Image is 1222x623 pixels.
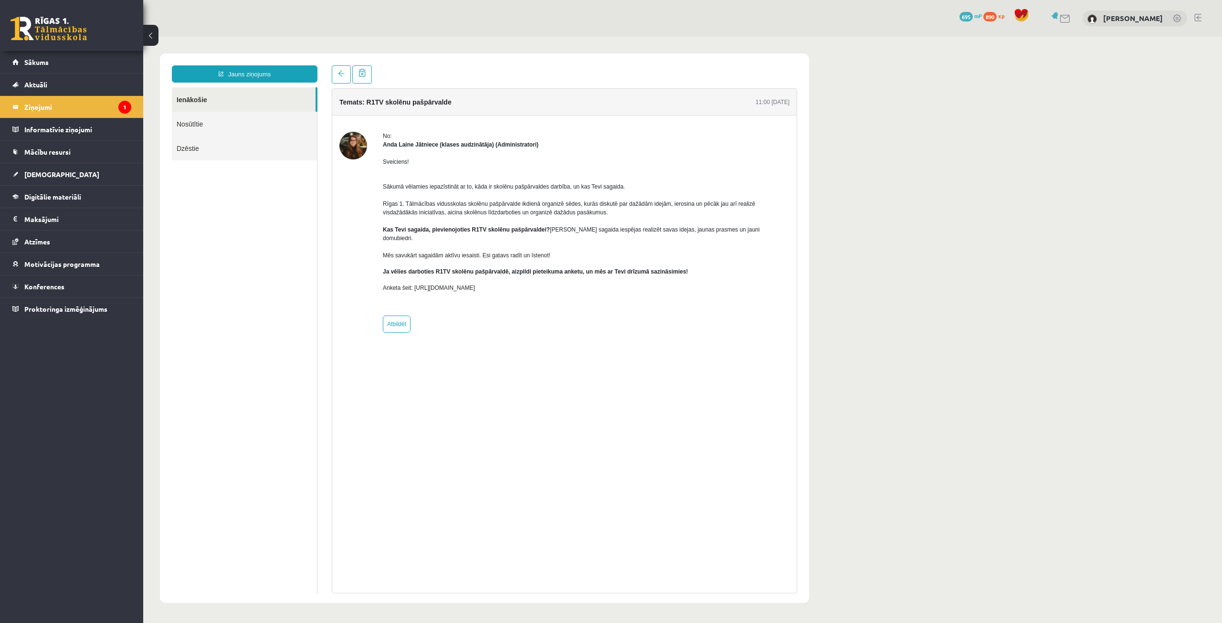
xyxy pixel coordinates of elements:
a: [DEMOGRAPHIC_DATA] [12,163,131,185]
span: Aktuāli [24,80,47,89]
div: No: [240,95,646,104]
span: Sākums [24,58,49,66]
span: Motivācijas programma [24,260,100,268]
legend: Maksājumi [24,208,131,230]
a: Dzēstie [29,99,174,124]
img: Alekss Kozlovskis [1087,14,1097,24]
a: Proktoringa izmēģinājums [12,298,131,320]
b: Ja vēlies darboties R1TV skolēnu pašpārvaldē, aizpildi pieteikuma anketu, un mēs ar Tevi drīzumā ... [240,232,545,238]
legend: Informatīvie ziņojumi [24,118,131,140]
span: Konferences [24,282,64,291]
span: Proktoringa izmēģinājums [24,305,107,313]
a: Ziņojumi1 [12,96,131,118]
legend: Ziņojumi [24,96,131,118]
a: 695 mP [959,12,982,20]
a: Nosūtītie [29,75,174,99]
a: Maksājumi [12,208,131,230]
a: Motivācijas programma [12,253,131,275]
p: Anketa šeit: [URL][DOMAIN_NAME] [240,247,646,255]
strong: Anda Laine Jātniece (klases audzinātāja) (Administratori) [240,105,395,111]
span: xp [998,12,1004,20]
a: Rīgas 1. Tālmācības vidusskola [11,17,87,41]
a: Mācību resursi [12,141,131,163]
a: Atbildēt [240,279,267,296]
a: Atzīmes [12,231,131,253]
a: Konferences [12,275,131,297]
a: Sākums [12,51,131,73]
p: Sākumā vēlamies iepazīstināt ar to, kāda ir skolēnu pašpārvaldes darbība, un kas Tevi sagaida. Rī... [240,137,646,223]
span: 890 [983,12,997,21]
div: 11:00 [DATE] [612,61,646,70]
a: [PERSON_NAME] [1103,13,1163,23]
img: Anda Laine Jātniece (klases audzinātāja) [196,95,224,123]
a: Aktuāli [12,74,131,95]
span: [DEMOGRAPHIC_DATA] [24,170,99,179]
span: Atzīmes [24,237,50,246]
a: 890 xp [983,12,1009,20]
p: Sveiciens! [240,121,646,129]
a: Digitālie materiāli [12,186,131,208]
i: 1 [118,101,131,114]
span: Digitālie materiāli [24,192,81,201]
span: mP [974,12,982,20]
a: Ienākošie [29,51,172,75]
span: 695 [959,12,973,21]
h4: Temats: R1TV skolēnu pašpārvalde [196,62,308,69]
strong: Kas Tevi sagaida, pievienojoties R1TV skolēnu pašpārvaldei? [240,190,407,196]
span: Mācību resursi [24,148,71,156]
a: Informatīvie ziņojumi [12,118,131,140]
a: Jauns ziņojums [29,29,174,46]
